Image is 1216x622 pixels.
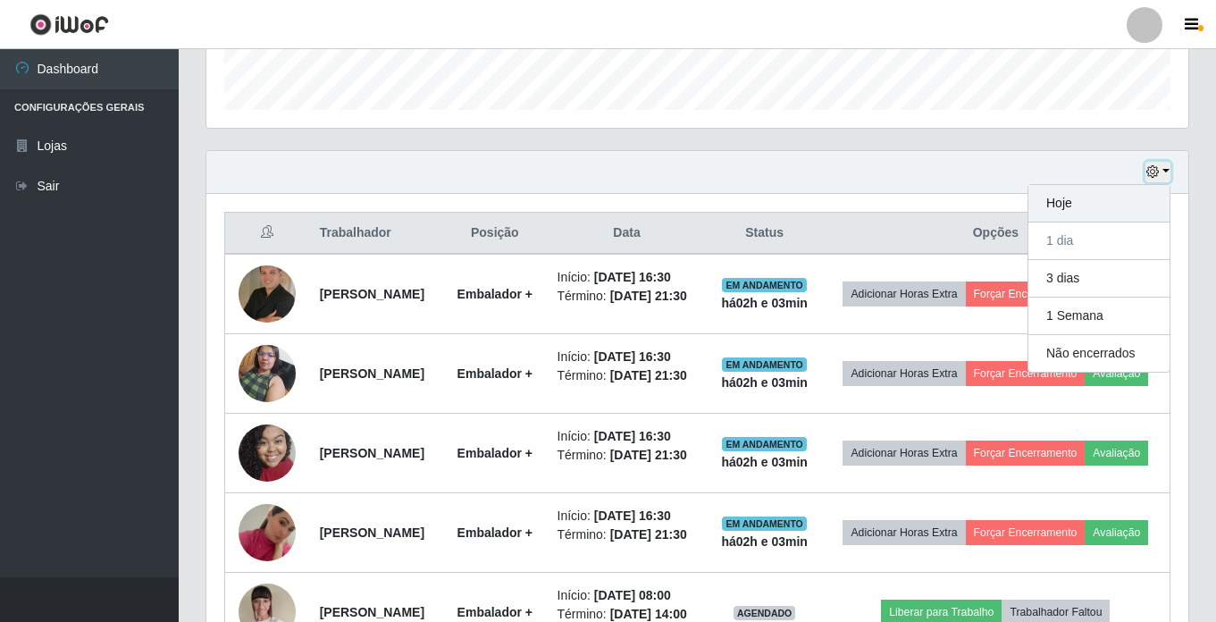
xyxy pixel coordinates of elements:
[558,268,697,287] li: Início:
[594,588,671,602] time: [DATE] 08:00
[1028,223,1170,260] button: 1 dia
[594,429,671,443] time: [DATE] 16:30
[558,586,697,605] li: Início:
[594,509,671,523] time: [DATE] 16:30
[558,348,697,366] li: Início:
[320,446,424,460] strong: [PERSON_NAME]
[610,368,687,382] time: [DATE] 21:30
[239,415,296,491] img: 1759199488759.jpeg
[966,361,1086,386] button: Forçar Encerramento
[822,213,1170,255] th: Opções
[558,507,697,525] li: Início:
[457,366,533,381] strong: Embalador +
[610,607,687,621] time: [DATE] 14:00
[722,437,807,451] span: EM ANDAMENTO
[443,213,546,255] th: Posição
[843,520,965,545] button: Adicionar Horas Extra
[722,278,807,292] span: EM ANDAMENTO
[594,349,671,364] time: [DATE] 16:30
[320,605,424,619] strong: [PERSON_NAME]
[1085,361,1148,386] button: Avaliação
[610,527,687,542] time: [DATE] 21:30
[721,534,808,549] strong: há 02 h e 03 min
[309,213,444,255] th: Trabalhador
[966,520,1086,545] button: Forçar Encerramento
[722,357,807,372] span: EM ANDAMENTO
[320,287,424,301] strong: [PERSON_NAME]
[734,606,796,620] span: AGENDADO
[966,282,1086,307] button: Forçar Encerramento
[843,282,965,307] button: Adicionar Horas Extra
[239,265,296,323] img: 1679057425949.jpeg
[1028,298,1170,335] button: 1 Semana
[594,270,671,284] time: [DATE] 16:30
[721,296,808,310] strong: há 02 h e 03 min
[1028,260,1170,298] button: 3 dias
[558,525,697,544] li: Término:
[1028,185,1170,223] button: Hoje
[610,448,687,462] time: [DATE] 21:30
[721,375,808,390] strong: há 02 h e 03 min
[320,525,424,540] strong: [PERSON_NAME]
[1085,441,1148,466] button: Avaliação
[457,605,533,619] strong: Embalador +
[239,335,296,411] img: 1749692047494.jpeg
[457,446,533,460] strong: Embalador +
[320,366,424,381] strong: [PERSON_NAME]
[558,366,697,385] li: Término:
[843,441,965,466] button: Adicionar Horas Extra
[708,213,822,255] th: Status
[29,13,109,36] img: CoreUI Logo
[966,441,1086,466] button: Forçar Encerramento
[843,361,965,386] button: Adicionar Horas Extra
[610,289,687,303] time: [DATE] 21:30
[1085,520,1148,545] button: Avaliação
[457,287,533,301] strong: Embalador +
[558,427,697,446] li: Início:
[558,287,697,306] li: Término:
[722,517,807,531] span: EM ANDAMENTO
[1028,335,1170,372] button: Não encerrados
[547,213,708,255] th: Data
[239,482,296,584] img: 1741890042510.jpeg
[721,455,808,469] strong: há 02 h e 03 min
[558,446,697,465] li: Término:
[457,525,533,540] strong: Embalador +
